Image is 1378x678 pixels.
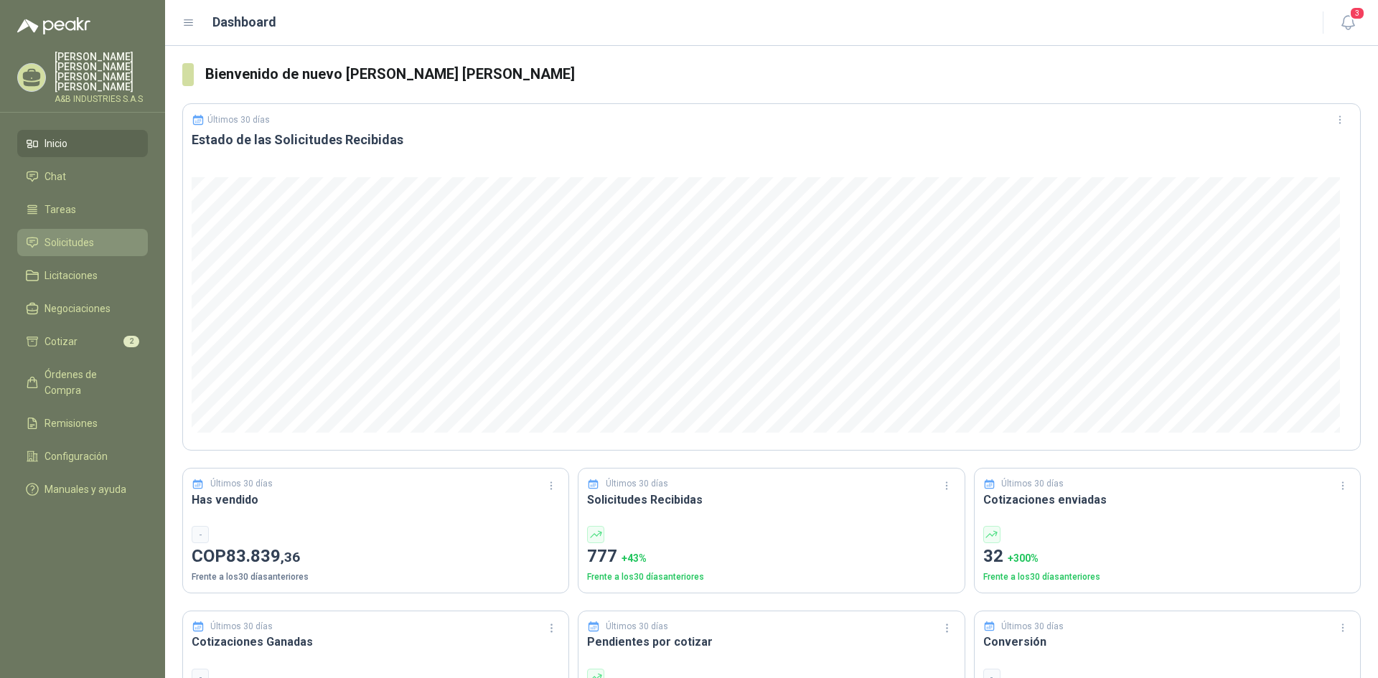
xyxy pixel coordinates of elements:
span: Cotizar [44,334,78,349]
span: Solicitudes [44,235,94,250]
span: Configuración [44,448,108,464]
h3: Bienvenido de nuevo [PERSON_NAME] [PERSON_NAME] [205,63,1361,85]
span: Inicio [44,136,67,151]
p: [PERSON_NAME] [PERSON_NAME] [PERSON_NAME] [PERSON_NAME] [55,52,148,92]
a: Negociaciones [17,295,148,322]
h3: Conversión [983,633,1351,651]
span: + 43 % [622,552,647,564]
h3: Pendientes por cotizar [587,633,955,651]
h3: Solicitudes Recibidas [587,491,955,509]
a: Cotizar2 [17,328,148,355]
p: Frente a los 30 días anteriores [587,570,955,584]
a: Órdenes de Compra [17,361,148,404]
span: Tareas [44,202,76,217]
div: - [192,526,209,543]
p: Últimos 30 días [1001,620,1064,634]
span: Chat [44,169,66,184]
a: Licitaciones [17,262,148,289]
span: 2 [123,336,139,347]
p: Últimos 30 días [606,477,668,491]
a: Configuración [17,443,148,470]
span: ,36 [281,549,300,565]
h3: Has vendido [192,491,560,509]
p: A&B INDUSTRIES S.A.S [55,95,148,103]
a: Inicio [17,130,148,157]
span: 3 [1349,6,1365,20]
h1: Dashboard [212,12,276,32]
h3: Cotizaciones Ganadas [192,633,560,651]
span: Licitaciones [44,268,98,283]
h3: Estado de las Solicitudes Recibidas [192,131,1351,149]
span: Negociaciones [44,301,111,316]
p: Últimos 30 días [207,115,270,125]
p: Frente a los 30 días anteriores [983,570,1351,584]
a: Chat [17,163,148,190]
h3: Cotizaciones enviadas [983,491,1351,509]
span: Remisiones [44,415,98,431]
p: COP [192,543,560,570]
a: Remisiones [17,410,148,437]
a: Manuales y ayuda [17,476,148,503]
p: Últimos 30 días [210,477,273,491]
img: Logo peakr [17,17,90,34]
p: 777 [587,543,955,570]
span: Manuales y ayuda [44,481,126,497]
p: 32 [983,543,1351,570]
span: 83.839 [226,546,300,566]
p: Últimos 30 días [606,620,668,634]
span: Órdenes de Compra [44,367,134,398]
a: Tareas [17,196,148,223]
a: Solicitudes [17,229,148,256]
p: Últimos 30 días [210,620,273,634]
button: 3 [1335,10,1361,36]
p: Frente a los 30 días anteriores [192,570,560,584]
span: + 300 % [1008,552,1039,564]
p: Últimos 30 días [1001,477,1064,491]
